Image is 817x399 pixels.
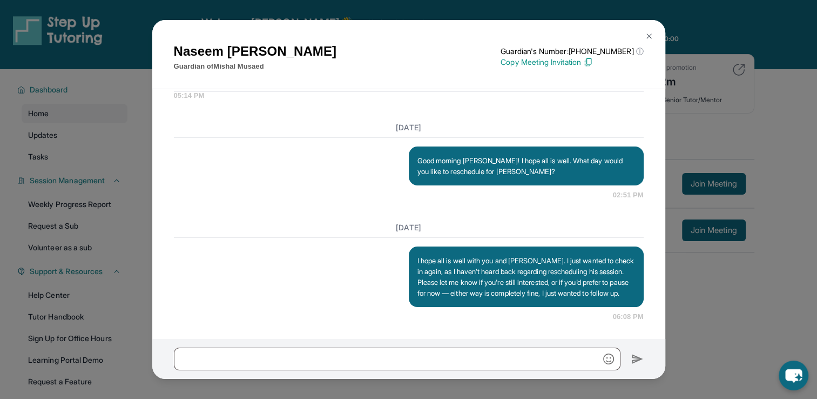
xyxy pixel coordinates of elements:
[174,222,644,233] h3: [DATE]
[645,32,653,41] img: Close Icon
[779,361,808,390] button: chat-button
[174,61,337,72] p: Guardian of Mishal Musaed
[583,57,593,67] img: Copy Icon
[417,155,635,177] p: Good morning [PERSON_NAME]! I hope all is well. What day would you like to reschedule for [PERSON...
[613,190,644,201] span: 02:51 PM
[174,122,644,133] h3: [DATE]
[603,354,614,364] img: Emoji
[174,42,337,61] h1: Naseem [PERSON_NAME]
[501,57,643,68] p: Copy Meeting Invitation
[631,353,644,365] img: Send icon
[417,255,635,298] p: I hope all is well with you and [PERSON_NAME]. I just wanted to check in again, as I haven’t hear...
[174,90,644,101] span: 05:14 PM
[501,46,643,57] p: Guardian's Number: [PHONE_NUMBER]
[613,311,644,322] span: 06:08 PM
[636,46,643,57] span: ⓘ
